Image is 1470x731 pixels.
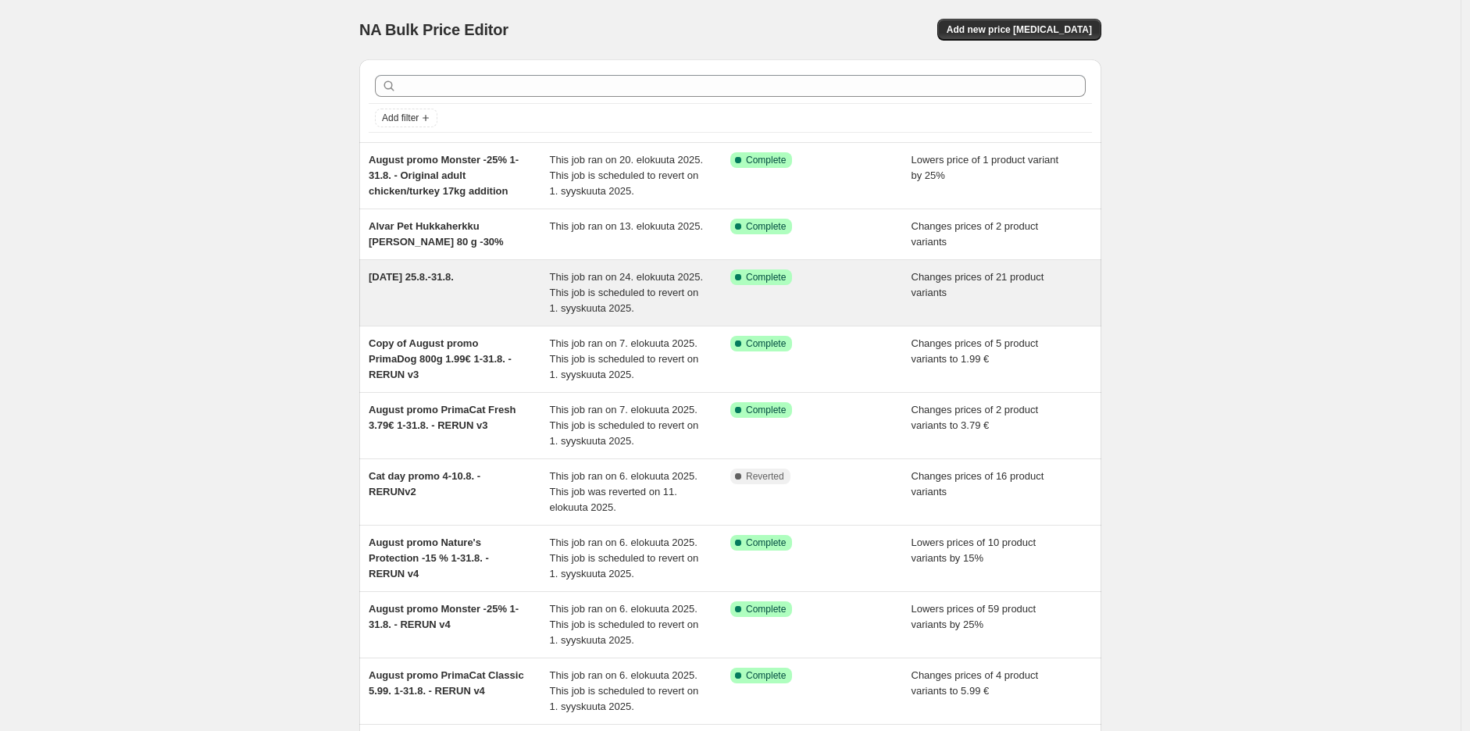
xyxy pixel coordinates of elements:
button: Add filter [375,109,437,127]
span: Add new price [MEDICAL_DATA] [947,23,1092,36]
span: This job ran on 20. elokuuta 2025. This job is scheduled to revert on 1. syyskuuta 2025. [550,154,704,197]
span: August promo Nature's Protection -15 % 1-31.8. - RERUN v4 [369,537,489,579]
span: August promo PrimaCat Fresh 3.79€ 1-31.8. - RERUN v3 [369,404,516,431]
span: Reverted [746,470,784,483]
span: [DATE] 25.8.-31.8. [369,271,454,283]
span: Lowers price of 1 product variant by 25% [912,154,1059,181]
span: This job ran on 6. elokuuta 2025. This job is scheduled to revert on 1. syyskuuta 2025. [550,603,699,646]
span: Changes prices of 5 product variants to 1.99 € [912,337,1039,365]
span: Changes prices of 2 product variants [912,220,1039,248]
span: Cat day promo 4-10.8. - RERUNv2 [369,470,480,497]
span: Changes prices of 16 product variants [912,470,1044,497]
span: Complete [746,271,786,283]
span: Alvar Pet Hukkaherkku [PERSON_NAME] 80 g -30% [369,220,504,248]
span: Add filter [382,112,419,124]
span: Complete [746,337,786,350]
span: Copy of August promo PrimaDog 800g 1.99€ 1-31.8. - RERUN v3 [369,337,512,380]
span: Complete [746,220,786,233]
span: Complete [746,603,786,615]
span: Complete [746,669,786,682]
span: This job ran on 13. elokuuta 2025. [550,220,704,232]
span: NA Bulk Price Editor [359,21,508,38]
span: Complete [746,404,786,416]
span: August promo Monster -25% 1-31.8. - Original adult chicken/turkey 17kg addition [369,154,519,197]
span: This job ran on 7. elokuuta 2025. This job is scheduled to revert on 1. syyskuuta 2025. [550,337,699,380]
span: This job ran on 24. elokuuta 2025. This job is scheduled to revert on 1. syyskuuta 2025. [550,271,704,314]
span: Changes prices of 2 product variants to 3.79 € [912,404,1039,431]
span: Lowers prices of 59 product variants by 25% [912,603,1036,630]
span: This job ran on 7. elokuuta 2025. This job is scheduled to revert on 1. syyskuuta 2025. [550,404,699,447]
span: Lowers prices of 10 product variants by 15% [912,537,1036,564]
button: Add new price [MEDICAL_DATA] [937,19,1101,41]
span: August promo PrimaCat Classic 5.99. 1-31.8. - RERUN v4 [369,669,524,697]
span: Changes prices of 4 product variants to 5.99 € [912,669,1039,697]
span: This job ran on 6. elokuuta 2025. This job is scheduled to revert on 1. syyskuuta 2025. [550,537,699,579]
span: This job ran on 6. elokuuta 2025. This job is scheduled to revert on 1. syyskuuta 2025. [550,669,699,712]
span: This job ran on 6. elokuuta 2025. This job was reverted on 11. elokuuta 2025. [550,470,698,513]
span: Changes prices of 21 product variants [912,271,1044,298]
span: Complete [746,154,786,166]
span: Complete [746,537,786,549]
span: August promo Monster -25% 1-31.8. - RERUN v4 [369,603,519,630]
